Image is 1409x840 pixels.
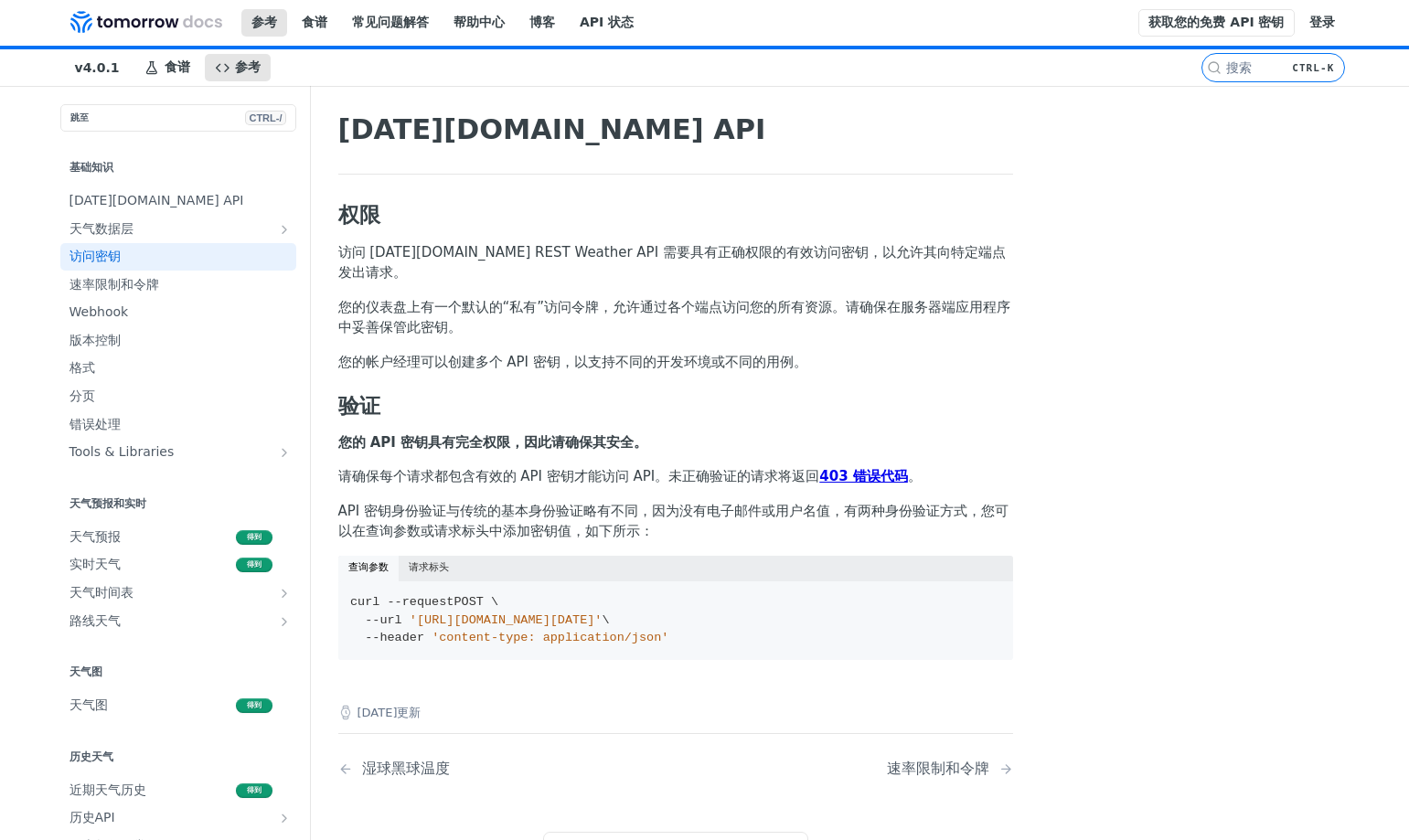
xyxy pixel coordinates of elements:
[251,15,277,29] font: 参考
[365,631,424,644] span: --header
[60,692,296,719] a: 天气图得到
[819,468,908,484] a: 403 错误代码
[338,299,1011,336] font: 您的仪表盘上有一个默认的“私有”访问令牌，允许通过各个端点访问您的所有资源。请确保在服务器端应用程序中妥善保管此密钥。
[443,9,515,37] a: 帮助中心
[60,327,296,355] a: 版本控制
[410,613,603,627] span: '[URL][DOMAIN_NAME][DATE]'
[69,697,108,712] font: 天气图
[908,468,922,484] font: 。
[47,49,1201,86] nav: 主要导航
[60,608,296,635] a: 路线天气显示路线天气子页面
[399,556,460,581] button: 请求标头
[69,417,121,431] font: 错误处理
[1309,15,1335,29] font: 登录
[60,271,296,299] a: 速率限制和令牌
[69,613,121,628] font: 路线天气
[60,187,296,215] a: [DATE][DOMAIN_NAME] API
[365,613,402,627] span: --url
[69,750,113,763] font: 历史天气
[519,9,565,37] a: 博客
[397,706,421,719] font: 更新
[338,468,820,484] font: 请确保每个请求都包含有效的 API 密钥才能访问 API。未正确验证的请求将返回
[1138,9,1294,37] a: 获取您的免费 API 密钥
[205,54,271,81] a: 参考
[241,9,287,37] a: 参考
[69,277,159,292] font: 速率限制和令牌
[350,593,1000,647] div: POST \ \
[70,112,89,122] font: 跳至
[69,249,121,263] font: 访问密钥
[60,299,296,326] a: Webhook
[69,497,146,510] font: 天气预报和实时
[60,777,296,804] a: 近期天气历史得到
[60,804,296,832] a: 历史API显示历史 API 的子页面
[338,760,627,777] a: 上一页：湿球黑球温度
[60,524,296,551] a: 天气预报得到
[277,586,292,601] button: 显示天气时间表的子页面
[1287,58,1339,77] kbd: CTRL-K
[60,439,296,466] a: Tools & LibrariesShow subpages for Tools & Libraries
[69,388,95,403] font: 分页
[454,15,505,29] font: 帮助中心
[235,59,261,74] font: 参考
[247,701,262,709] font: 得到
[409,561,449,573] font: 请求标头
[277,445,292,460] button: Show subpages for Tools & Libraries
[247,533,262,541] font: 得到
[60,243,296,271] a: 访问密钥
[432,631,668,644] span: 'content-type: application/json'
[165,59,190,74] font: 食谱
[69,810,115,824] font: 历史API
[60,355,296,382] a: 格式
[69,529,121,544] font: 天气预报
[75,60,120,75] font: v4.0.1
[70,11,223,33] img: Tomorrow.io 天气 API 文档
[302,15,327,29] font: 食谱
[362,760,450,777] font: 湿球黑球温度
[338,503,1009,540] font: API 密钥身份验证与传统的基本身份验证略有不同，因为没有电子邮件或用户名值，有两种身份验证方式，您可以在查询参数或请求标头中添加密钥值，如下所示：
[887,760,1013,777] a: 下一页：速率限制和令牌
[69,221,133,236] font: 天气数据层
[358,706,398,719] font: [DATE]
[245,111,285,125] span: CTRL-/
[292,9,337,37] a: 食谱
[277,222,292,237] button: 显示天气数据层的子页面
[69,782,146,797] font: 近期天气历史
[580,15,634,29] font: API 状态
[1299,9,1345,37] a: 登录
[350,595,379,609] span: curl
[529,15,555,29] font: 博客
[134,54,200,81] a: 食谱
[388,595,454,609] span: --request
[338,113,766,145] font: [DATE][DOMAIN_NAME] API
[1226,60,1385,75] input: CTRL-K
[247,786,262,794] font: 得到
[338,354,807,370] font: 您的帐户经理可以创建多个 API 密钥，以支持不同的开发环境或不同的用例。
[69,333,121,347] font: 版本控制
[247,560,262,569] font: 得到
[60,216,296,243] a: 天气数据层显示天气数据层的子页面
[1148,15,1284,29] font: 获取您的免费 API 密钥
[352,15,429,29] font: 常见问题解答
[277,811,292,825] button: 显示历史 API 的子页面
[60,411,296,439] a: 错误处理
[60,551,296,579] a: 实时天气得到
[69,304,129,319] font: Webhook
[338,434,648,451] font: 您的 API 密钥具有完全权限，因此请确保其安全。
[69,443,272,462] span: Tools & Libraries
[60,579,296,607] a: 天气时间表显示天气时间表的子页面
[69,585,133,600] font: 天气时间表
[338,394,380,418] font: 验证
[69,665,102,678] font: 天气图
[69,360,95,375] font: 格式
[69,161,113,174] font: 基础知识
[338,244,1006,282] font: 访问 [DATE][DOMAIN_NAME] REST Weather API 需要具有正确权限的有效访问密钥，以允许其向特定端点发出请求。
[69,193,244,207] font: [DATE][DOMAIN_NAME] API
[60,104,296,132] button: 跳至CTRL-/
[887,760,989,777] font: 速率限制和令牌
[342,9,439,37] a: 常见问题解答
[69,557,121,571] font: 实时天气
[338,741,1013,795] nav: 分页控件
[338,203,380,227] font: 权限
